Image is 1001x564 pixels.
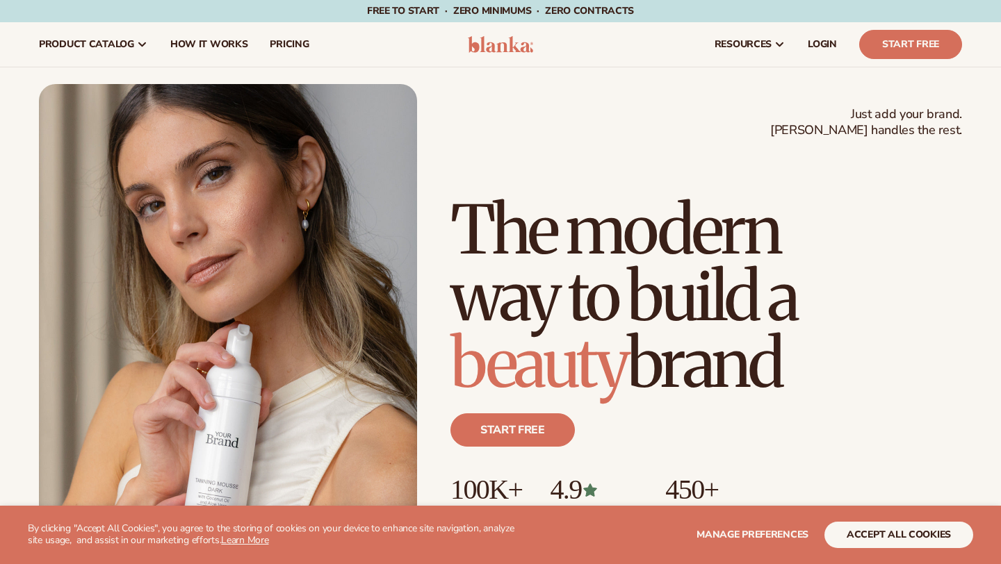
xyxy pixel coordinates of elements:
[468,36,534,53] img: logo
[703,22,797,67] a: resources
[808,39,837,50] span: LOGIN
[39,84,417,561] img: Female holding tanning mousse.
[697,522,808,548] button: Manage preferences
[770,106,962,139] span: Just add your brand. [PERSON_NAME] handles the rest.
[859,30,962,59] a: Start Free
[28,523,523,547] p: By clicking "Accept All Cookies", you agree to the storing of cookies on your device to enhance s...
[170,39,248,50] span: How It Works
[159,22,259,67] a: How It Works
[665,474,770,505] p: 450+
[550,474,637,505] p: 4.9
[450,413,575,447] a: Start free
[221,533,268,547] a: Learn More
[259,22,320,67] a: pricing
[367,4,634,17] span: Free to start · ZERO minimums · ZERO contracts
[39,39,134,50] span: product catalog
[697,528,808,541] span: Manage preferences
[450,474,522,505] p: 100K+
[450,322,627,405] span: beauty
[715,39,772,50] span: resources
[824,522,973,548] button: accept all cookies
[270,39,309,50] span: pricing
[450,197,962,397] h1: The modern way to build a brand
[28,22,159,67] a: product catalog
[797,22,848,67] a: LOGIN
